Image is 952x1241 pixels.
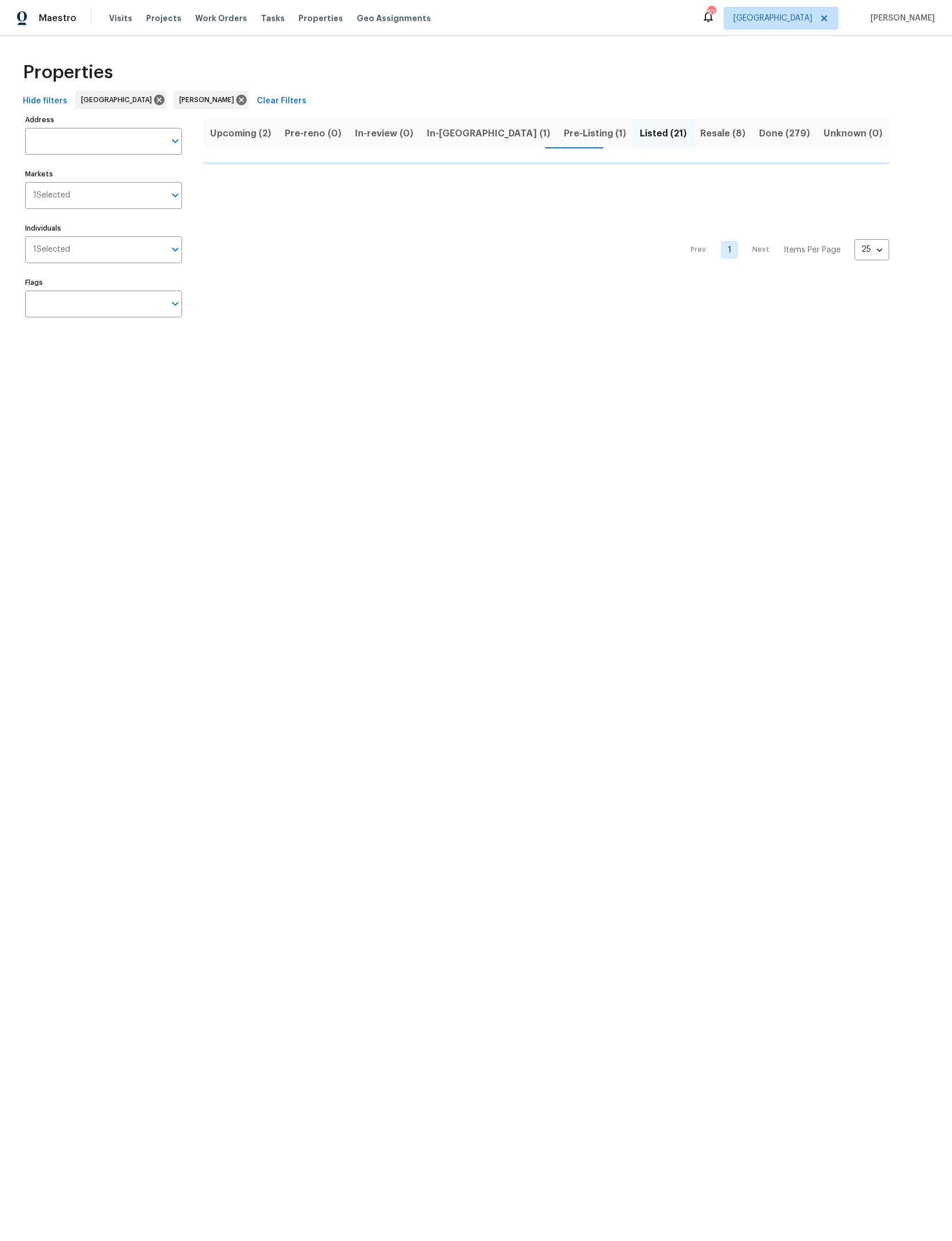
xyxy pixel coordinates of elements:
span: In-[GEOGRAPHIC_DATA] (1) [427,126,550,142]
div: [PERSON_NAME] [174,91,249,109]
span: Properties [23,67,113,78]
p: Items Per Page [784,244,841,256]
span: Pre-Listing (1) [564,126,626,142]
span: Pre-reno (0) [285,126,341,142]
span: Visits [109,13,132,24]
span: 1 Selected [33,245,70,255]
span: Listed (21) [640,126,687,142]
span: Projects [146,13,181,24]
span: Hide filters [23,94,67,108]
span: Geo Assignments [357,13,431,24]
span: Clear Filters [257,94,306,108]
label: Individuals [25,225,182,232]
button: Open [167,133,183,149]
nav: Pagination Navigation [680,171,889,329]
span: Resale (8) [700,126,745,142]
label: Markets [25,171,182,178]
button: Open [167,187,183,203]
span: Tasks [261,14,285,22]
span: [PERSON_NAME] [866,13,935,24]
button: Hide filters [18,91,72,112]
span: Upcoming (2) [210,126,271,142]
span: Unknown (0) [824,126,882,142]
div: [GEOGRAPHIC_DATA] [75,91,167,109]
button: Clear Filters [252,91,311,112]
label: Flags [25,279,182,286]
button: Open [167,296,183,312]
span: Properties [298,13,343,24]
a: Goto page 1 [721,241,738,259]
span: [GEOGRAPHIC_DATA] [733,13,812,24]
span: [PERSON_NAME] [179,94,239,106]
button: Open [167,241,183,257]
div: 10 [707,7,715,18]
span: 1 Selected [33,191,70,200]
span: Done (279) [759,126,810,142]
div: 25 [854,235,889,264]
span: [GEOGRAPHIC_DATA] [81,94,156,106]
span: Work Orders [195,13,247,24]
span: Maestro [39,13,76,24]
label: Address [25,116,182,123]
span: In-review (0) [355,126,413,142]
